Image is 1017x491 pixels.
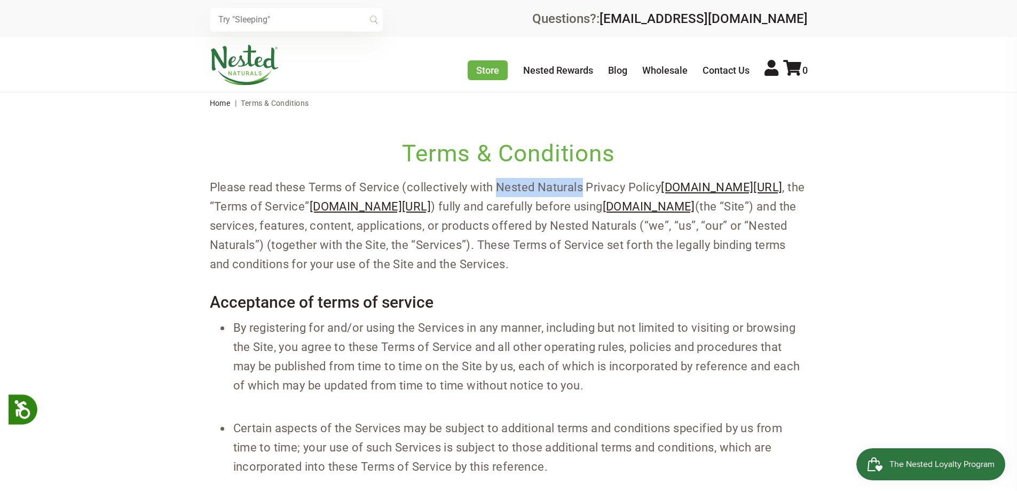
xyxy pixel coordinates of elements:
[608,65,627,76] a: Blog
[210,99,231,107] a: Home
[210,45,279,85] img: Nested Naturals
[642,65,688,76] a: Wholesale
[600,11,808,26] a: [EMAIL_ADDRESS][DOMAIN_NAME]
[603,200,695,213] a: [DOMAIN_NAME]
[703,65,750,76] a: Contact Us
[232,99,239,107] span: |
[856,448,1006,480] iframe: Button to open loyalty program pop-up
[783,65,808,76] a: 0
[310,200,431,213] a: [DOMAIN_NAME][URL]
[210,8,383,32] input: Try "Sleeping"
[241,99,309,107] span: Terms & Conditions
[210,137,808,169] h1: Terms & Conditions
[532,12,808,25] div: Questions?:
[233,419,806,477] p: Certain aspects of the Services may be subject to additional terms and conditions specified by us...
[233,318,806,395] p: By registering for and/or using the Services in any manner, including but not limited to visiting...
[210,293,808,312] h4: Acceptance of terms of service
[802,65,808,76] span: 0
[661,181,782,194] a: [DOMAIN_NAME][URL]
[468,60,508,80] a: Store
[210,178,808,274] p: Please read these Terms of Service (collectively with Nested Naturals Privacy Policy , the “Terms...
[210,92,808,114] nav: breadcrumbs
[523,65,593,76] a: Nested Rewards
